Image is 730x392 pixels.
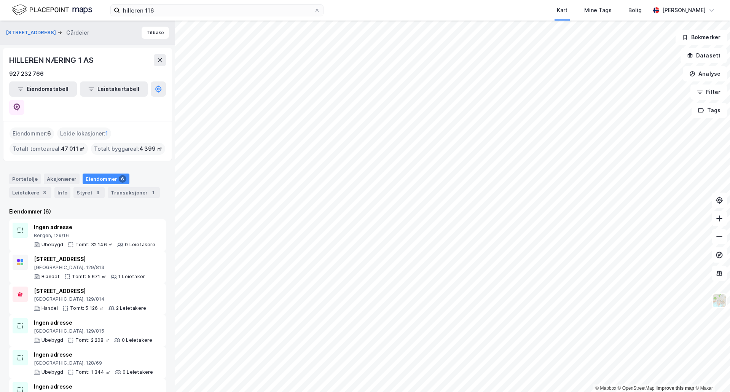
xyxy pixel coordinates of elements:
[34,296,146,302] div: [GEOGRAPHIC_DATA], 129/814
[41,337,63,343] div: Ubebygd
[119,175,126,183] div: 6
[91,143,165,155] div: Totalt byggareal :
[690,84,727,100] button: Filter
[34,360,153,366] div: [GEOGRAPHIC_DATA], 128/69
[676,30,727,45] button: Bokmerker
[34,233,156,239] div: Bergen, 129/16
[34,382,148,391] div: Ingen adresse
[94,189,102,196] div: 3
[83,174,129,184] div: Eiendommer
[692,355,730,392] div: Kontrollprogram for chat
[692,355,730,392] iframe: Chat Widget
[41,369,63,375] div: Ubebygd
[75,369,110,375] div: Tomt: 1 344 ㎡
[142,27,169,39] button: Tilbake
[9,174,41,184] div: Portefølje
[72,274,106,280] div: Tomt: 5 671 ㎡
[712,293,727,308] img: Z
[41,305,58,311] div: Handel
[9,69,44,78] div: 927 232 766
[70,305,104,311] div: Tomt: 5 126 ㎡
[34,350,153,359] div: Ingen adresse
[657,386,694,391] a: Improve this map
[9,54,95,66] div: HILLEREN NÆRING 1 AS
[683,66,727,81] button: Analyse
[6,29,57,37] button: [STREET_ADDRESS]
[12,3,92,17] img: logo.f888ab2527a4732fd821a326f86c7f29.svg
[34,255,145,264] div: [STREET_ADDRESS]
[108,187,160,198] div: Transaksjoner
[41,274,60,280] div: Blandet
[34,223,156,232] div: Ingen adresse
[584,6,612,15] div: Mine Tags
[66,28,89,37] div: Gårdeier
[41,242,63,248] div: Ubebygd
[73,187,105,198] div: Styret
[80,81,148,97] button: Leietakertabell
[34,318,152,327] div: Ingen adresse
[9,187,51,198] div: Leietakere
[618,386,655,391] a: OpenStreetMap
[116,305,146,311] div: 2 Leietakere
[681,48,727,63] button: Datasett
[41,189,48,196] div: 3
[9,81,77,97] button: Eiendomstabell
[34,265,145,271] div: [GEOGRAPHIC_DATA], 129/813
[44,174,80,184] div: Aksjonærer
[139,144,162,153] span: 4 399 ㎡
[628,6,642,15] div: Bolig
[692,103,727,118] button: Tags
[595,386,616,391] a: Mapbox
[662,6,706,15] div: [PERSON_NAME]
[123,369,153,375] div: 0 Leietakere
[75,337,110,343] div: Tomt: 2 208 ㎡
[118,274,145,280] div: 1 Leietaker
[34,287,146,296] div: [STREET_ADDRESS]
[47,129,51,138] span: 6
[10,143,88,155] div: Totalt tomteareal :
[9,207,166,216] div: Eiendommer (6)
[57,127,111,140] div: Leide lokasjoner :
[557,6,567,15] div: Kart
[75,242,113,248] div: Tomt: 32 146 ㎡
[105,129,108,138] span: 1
[61,144,85,153] span: 47 011 ㎡
[54,187,70,198] div: Info
[34,328,152,334] div: [GEOGRAPHIC_DATA], 129/815
[125,242,155,248] div: 0 Leietakere
[120,5,314,16] input: Søk på adresse, matrikkel, gårdeiere, leietakere eller personer
[122,337,152,343] div: 0 Leietakere
[149,189,157,196] div: 1
[10,127,54,140] div: Eiendommer :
